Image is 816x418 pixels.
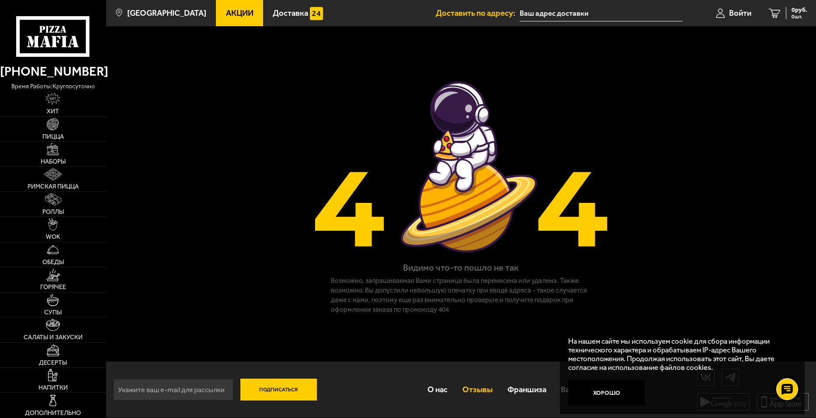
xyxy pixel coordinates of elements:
button: Хорошо [568,380,645,405]
img: 15daf4d41897b9f0e9f617042186c801.svg [310,7,323,20]
span: Пицца [42,134,64,140]
span: Горячее [40,284,66,290]
span: 0 руб. [792,7,807,13]
span: Десерты [39,360,67,366]
span: Римская пицца [28,184,79,190]
span: Наборы [41,159,66,165]
span: Обеды [42,259,64,265]
input: Укажите ваш e-mail для рассылки [113,379,233,401]
span: Хит [47,108,59,115]
span: Акции [226,9,253,17]
span: Роллы [42,209,64,215]
a: Франшиза [500,376,554,403]
a: Отзывы [455,376,500,403]
img: Страница не найдена [313,76,610,258]
span: Доставка [273,9,308,17]
span: Войти [729,9,751,17]
input: Ваш адрес доставки [520,5,683,21]
span: Дополнительно [25,410,81,416]
span: Доставить по адресу: [436,9,520,17]
span: Супы [44,310,62,316]
span: Салаты и закуски [24,334,83,341]
p: На нашем сайте мы используем cookie для сбора информации технического характера и обрабатываем IP... [568,337,791,372]
button: Подписаться [240,379,317,401]
span: Напитки [38,385,68,391]
span: WOK [46,234,60,240]
p: Возможно, запрашиваемая Вами страница была перенесена или удалена. Также возможно, Вы допустили н... [331,276,591,314]
a: О нас [420,376,455,403]
span: [GEOGRAPHIC_DATA] [127,9,206,17]
a: Вакансии [553,376,602,403]
span: 0 шт. [792,14,807,19]
h1: Видимо что-то пошло не так [403,261,519,274]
